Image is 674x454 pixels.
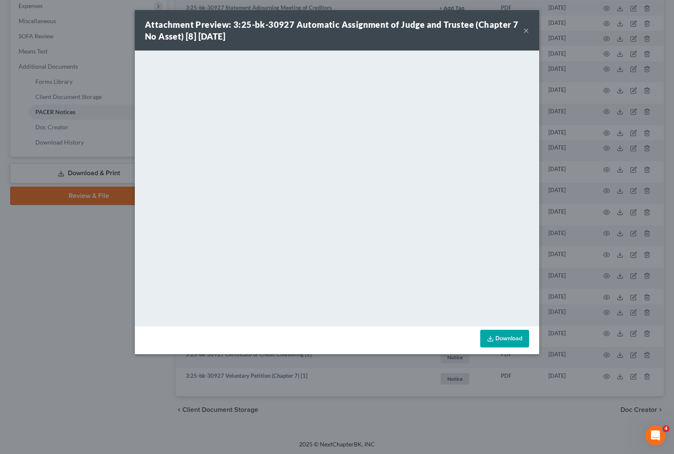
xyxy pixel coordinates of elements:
button: × [523,25,529,35]
iframe: <object ng-attr-data='[URL][DOMAIN_NAME]' type='application/pdf' width='100%' height='650px'></ob... [135,51,539,324]
strong: Attachment Preview: 3:25-bk-30927 Automatic Assignment of Judge and Trustee (Chapter 7 No Asset) ... [145,19,518,41]
span: 4 [663,425,669,432]
iframe: Intercom live chat [645,425,666,446]
a: Download [480,330,529,347]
